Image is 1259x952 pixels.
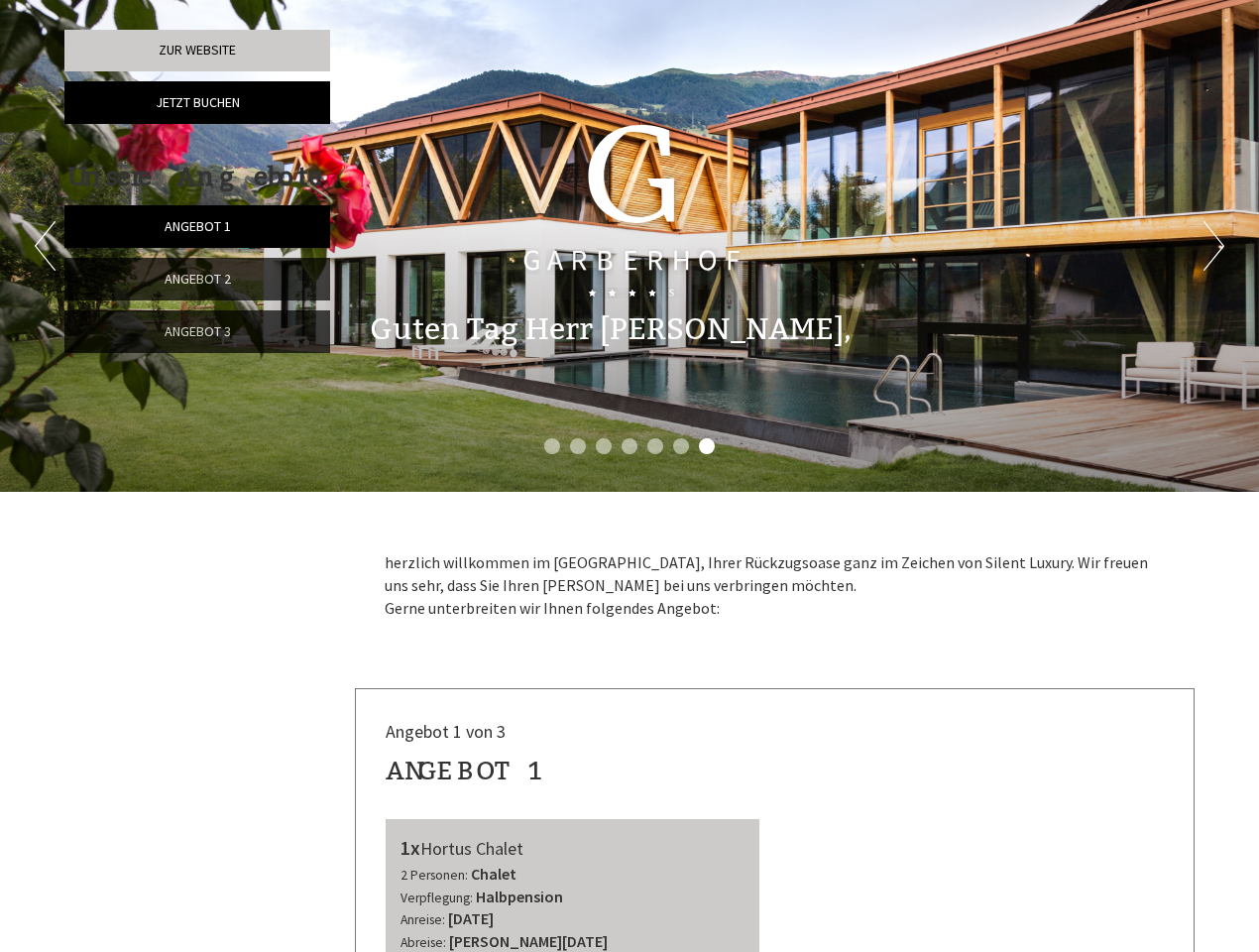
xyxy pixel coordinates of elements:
a: Zur Website [64,30,330,71]
span: Angebot 1 [165,217,231,235]
b: Halbpension [476,887,563,906]
span: Angebot 1 von 3 [386,720,506,743]
a: Jetzt buchen [64,81,330,124]
div: Unsere Angebote [64,159,324,195]
div: Angebot 1 [386,753,545,789]
small: Abreise: [401,934,446,951]
h1: Guten Tag Herr [PERSON_NAME], [370,313,852,346]
b: [PERSON_NAME][DATE] [449,931,608,951]
small: Anreise: [401,911,445,928]
small: Verpflegung: [401,890,473,906]
small: 2 Personen: [401,867,468,884]
b: [DATE] [448,908,494,928]
div: Hortus Chalet [401,834,745,863]
button: Previous [35,221,56,271]
span: Angebot 2 [165,270,231,288]
b: 1x [401,835,420,860]
p: herzlich willkommen im [GEOGRAPHIC_DATA], Ihrer Rückzugsoase ganz im Zeichen von Silent Luxury. W... [385,551,1166,620]
b: Chalet [471,864,516,884]
button: Next [1203,221,1224,271]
